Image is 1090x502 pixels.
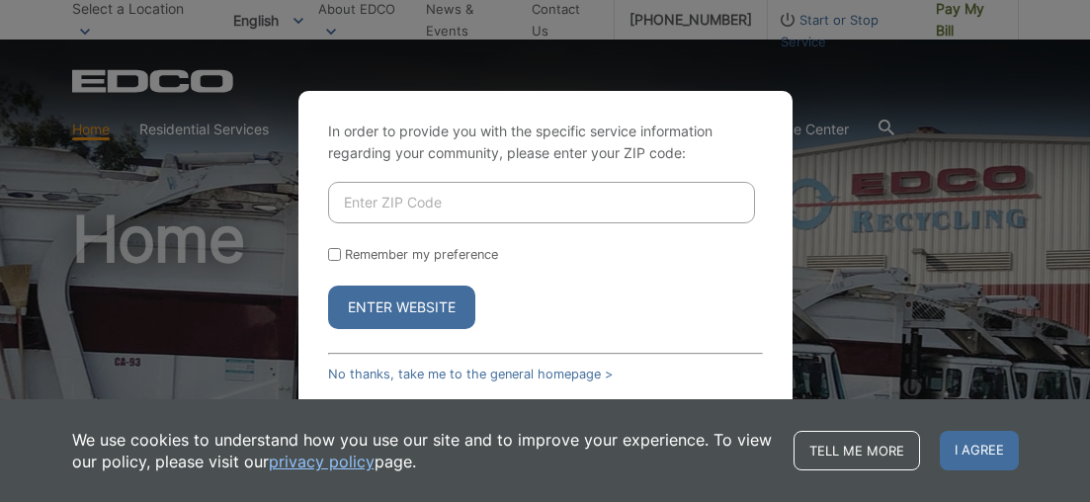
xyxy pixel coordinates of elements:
[794,431,920,470] a: Tell me more
[328,182,755,223] input: Enter ZIP Code
[72,429,774,472] p: We use cookies to understand how you use our site and to improve your experience. To view our pol...
[328,286,475,329] button: Enter Website
[345,247,498,262] label: Remember my preference
[328,367,613,381] a: No thanks, take me to the general homepage >
[328,121,763,164] p: In order to provide you with the specific service information regarding your community, please en...
[940,431,1019,470] span: I agree
[269,451,375,472] a: privacy policy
